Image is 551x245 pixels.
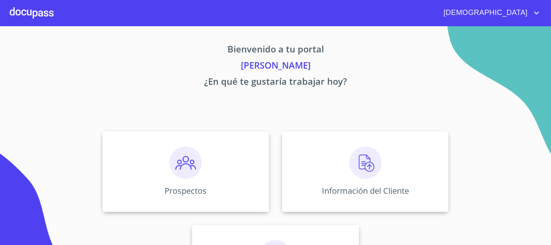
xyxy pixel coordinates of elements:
p: Información del Cliente [322,185,409,196]
img: carga.png [349,147,382,179]
button: account of current user [437,6,541,19]
span: [DEMOGRAPHIC_DATA] [437,6,532,19]
p: ¿En qué te gustaría trabajar hoy? [27,75,524,91]
p: Bienvenido a tu portal [27,42,524,59]
img: prospectos.png [169,147,202,179]
p: [PERSON_NAME] [27,59,524,75]
p: Prospectos [165,185,207,196]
